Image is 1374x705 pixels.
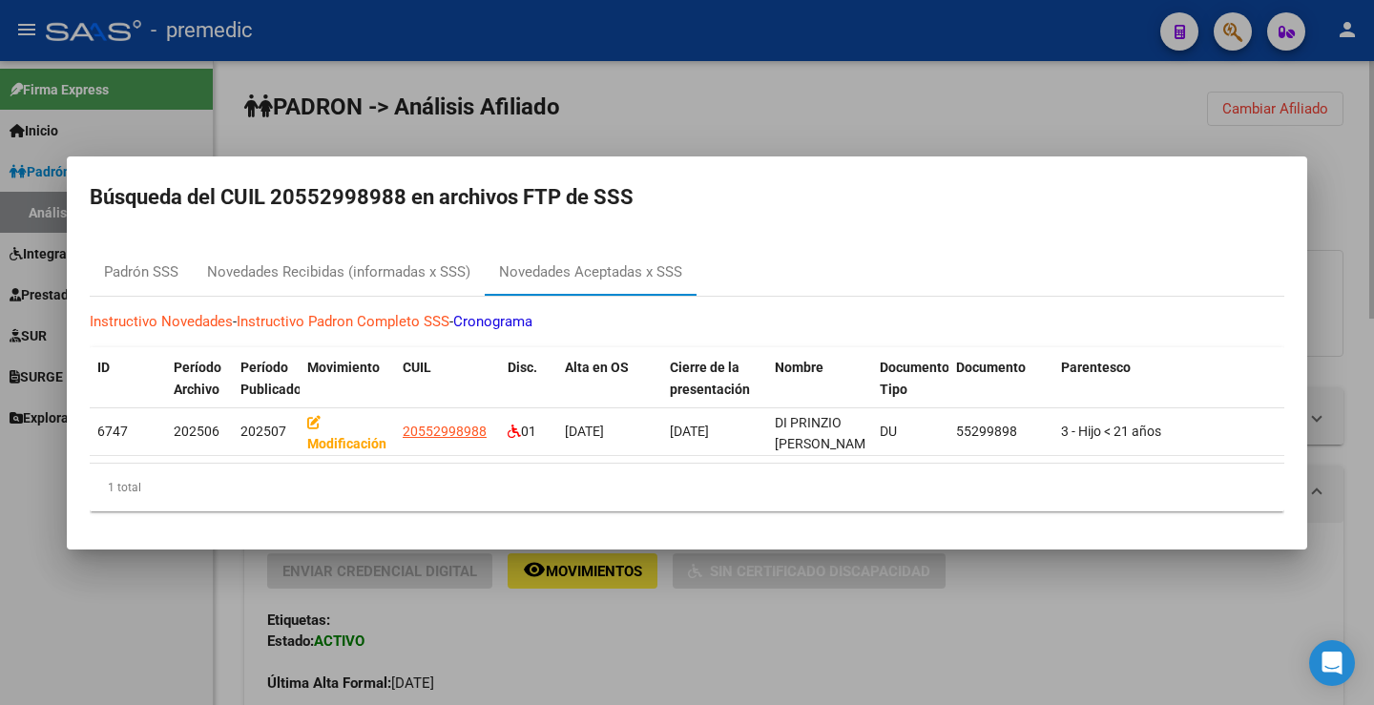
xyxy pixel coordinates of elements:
[508,421,550,443] div: 01
[237,313,449,330] a: Instructivo Padron Completo SSS
[90,311,1284,333] p: - -
[1061,424,1161,439] span: 3 - Hijo < 21 años
[956,360,1026,375] span: Documento
[97,424,128,439] span: 6747
[880,421,941,443] div: DU
[1053,347,1282,431] datatable-header-cell: Parentesco
[300,347,395,431] datatable-header-cell: Movimiento
[403,424,487,439] span: 20552998988
[500,347,557,431] datatable-header-cell: Disc.
[90,179,1284,216] h2: Búsqueda del CUIL 20552998988 en archivos FTP de SSS
[174,424,219,439] span: 202506
[233,347,300,431] datatable-header-cell: Período Publicado
[207,261,470,283] div: Novedades Recibidas (informadas x SSS)
[499,261,682,283] div: Novedades Aceptadas x SSS
[307,415,386,452] strong: Modificación
[872,347,948,431] datatable-header-cell: Documento Tipo
[948,347,1053,431] datatable-header-cell: Documento
[453,313,532,330] a: Cronograma
[97,360,110,375] span: ID
[508,360,537,375] span: Disc.
[670,424,709,439] span: [DATE]
[1309,640,1355,686] div: Open Intercom Messenger
[90,313,233,330] a: Instructivo Novedades
[775,415,877,452] span: DI PRINZIO [PERSON_NAME]
[956,421,1046,443] div: 55299898
[767,347,872,431] datatable-header-cell: Nombre
[662,347,767,431] datatable-header-cell: Cierre de la presentación
[104,261,178,283] div: Padrón SSS
[565,360,629,375] span: Alta en OS
[565,424,604,439] span: [DATE]
[1061,360,1131,375] span: Parentesco
[670,360,750,397] span: Cierre de la presentación
[240,360,302,397] span: Período Publicado
[166,347,233,431] datatable-header-cell: Período Archivo
[880,360,949,397] span: Documento Tipo
[557,347,662,431] datatable-header-cell: Alta en OS
[240,424,286,439] span: 202507
[90,347,166,431] datatable-header-cell: ID
[775,360,823,375] span: Nombre
[395,347,500,431] datatable-header-cell: CUIL
[403,360,431,375] span: CUIL
[174,360,221,397] span: Período Archivo
[90,464,1284,511] div: 1 total
[307,360,380,375] span: Movimiento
